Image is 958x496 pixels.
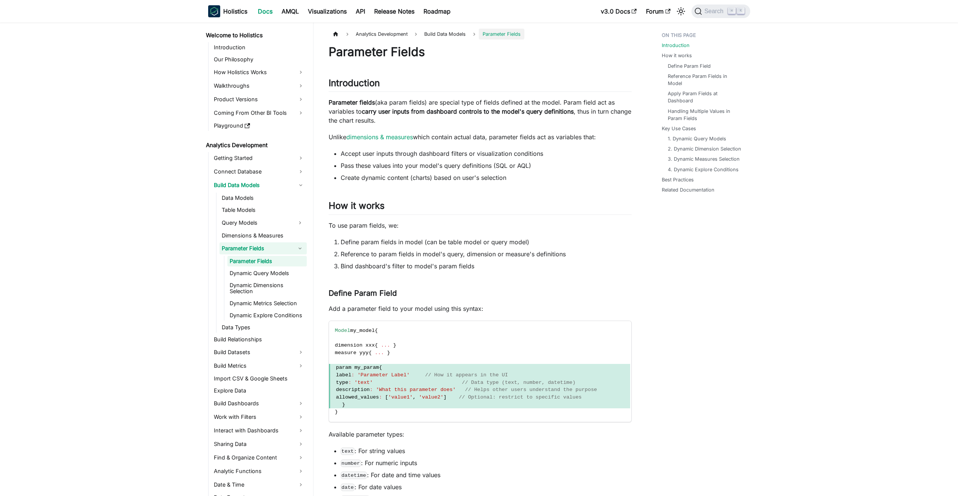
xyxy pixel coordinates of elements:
[201,23,314,496] nav: Docs sidebar
[341,470,632,479] li: : For date and time values
[212,411,307,423] a: Work with Filters
[212,66,307,78] a: How Holistics Works
[329,289,632,298] h3: Define Param Field
[212,179,307,191] a: Build Data Models
[376,387,456,393] span: 'What this parameter does'
[212,373,307,384] a: Import CSV & Google Sheets
[336,387,370,393] span: description
[329,304,632,313] p: Add a parameter field to your model using this syntax:
[293,217,307,229] button: Expand sidebar category 'Query Models'
[227,268,307,278] a: Dynamic Query Models
[212,397,307,409] a: Build Dashboards
[379,394,382,400] span: :
[370,5,419,17] a: Release Notes
[219,217,293,229] a: Query Models
[346,133,413,141] a: dimensions & measures
[675,5,687,17] button: Switch between dark and light mode (currently light mode)
[212,42,307,53] a: Introduction
[329,99,375,106] strong: Parameter fields
[462,380,576,385] span: // Data type (text, number, datetime)
[641,5,675,17] a: Forum
[662,125,696,132] a: Key Use Cases
[728,8,736,14] kbd: ⌘
[219,242,293,254] a: Parameter Fields
[375,350,384,356] span: ...
[212,346,307,358] a: Build Datasets
[212,80,307,92] a: Walkthroughs
[329,221,632,230] p: To use param fields, we:
[662,42,690,49] a: Introduction
[375,342,378,348] span: {
[341,161,632,170] li: Pass these values into your model's query definitions (SQL or AQL)
[329,430,632,439] p: Available parameter types:
[336,365,379,370] span: param my_param
[227,298,307,309] a: Dynamic Metrics Selection
[459,394,582,400] span: // Optional: restrict to specific values
[479,29,524,40] span: Parameter Fields
[369,350,372,356] span: {
[351,372,354,378] span: :
[212,107,307,119] a: Coming From Other BI Tools
[348,380,351,385] span: :
[329,132,632,141] p: Unlike which contain actual data, parameter fields act as variables that:
[293,242,307,254] button: Collapse sidebar category 'Parameter Fields'
[341,458,632,467] li: : For numeric inputs
[341,149,632,158] li: Accept user inputs through dashboard filters or visualization conditions
[419,394,443,400] span: 'value2'
[219,193,307,203] a: Data Models
[352,29,411,40] span: Analytics Development
[420,29,469,40] span: Build Data Models
[219,322,307,333] a: Data Types
[336,380,349,385] span: type
[208,5,247,17] a: HolisticsHolistics
[204,30,307,41] a: Welcome to Holistics
[362,108,574,115] strong: carry user inputs from dashboard controls to the model's query definitions
[336,394,379,400] span: allowed_values
[212,93,307,105] a: Product Versions
[212,334,307,345] a: Build Relationships
[212,452,307,464] a: Find & Organize Content
[443,394,446,400] span: ]
[227,310,307,321] a: Dynamic Explore Conditions
[223,7,247,16] b: Holistics
[204,140,307,151] a: Analytics Development
[419,5,455,17] a: Roadmap
[668,108,743,122] a: Handling Multiple Values in Param Fields
[219,205,307,215] a: Table Models
[341,484,355,491] code: date
[341,173,632,182] li: Create dynamic content (charts) based on user's selection
[329,98,632,125] p: (aka param fields) are special type of fields defined at the model. Param field act as variables ...
[212,54,307,65] a: Our Philosophy
[596,5,641,17] a: v3.0 Docs
[341,459,361,467] code: number
[379,365,382,370] span: {
[212,166,307,178] a: Connect Database
[212,385,307,396] a: Explore Data
[329,29,343,40] a: Home page
[668,166,739,173] a: 4. Dynamic Explore Conditions
[668,90,743,104] a: Apply Param Fields at Dashboard
[385,394,388,400] span: [
[212,360,307,372] a: Build Metrics
[212,438,307,450] a: Sharing Data
[277,5,303,17] a: AMQL
[212,424,307,437] a: Interact with Dashboards
[212,152,307,164] a: Getting Started
[350,328,375,333] span: my_model
[668,145,741,152] a: 2. Dynamic Dimension Selection
[668,135,726,142] a: 1. Dynamic Query Models
[341,237,632,246] li: Define param fields in model (can be table model or query model)
[381,342,390,348] span: ...
[335,409,338,415] span: }
[335,328,350,333] span: Model
[358,372,410,378] span: 'Parameter Label'
[336,372,352,378] span: label
[212,120,307,131] a: Playground
[351,5,370,17] a: API
[668,155,740,163] a: 3. Dynamic Measures Selection
[303,5,351,17] a: Visualizations
[375,328,378,333] span: {
[208,5,220,17] img: Holistics
[662,176,694,183] a: Best Practices
[335,342,375,348] span: dimension xxx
